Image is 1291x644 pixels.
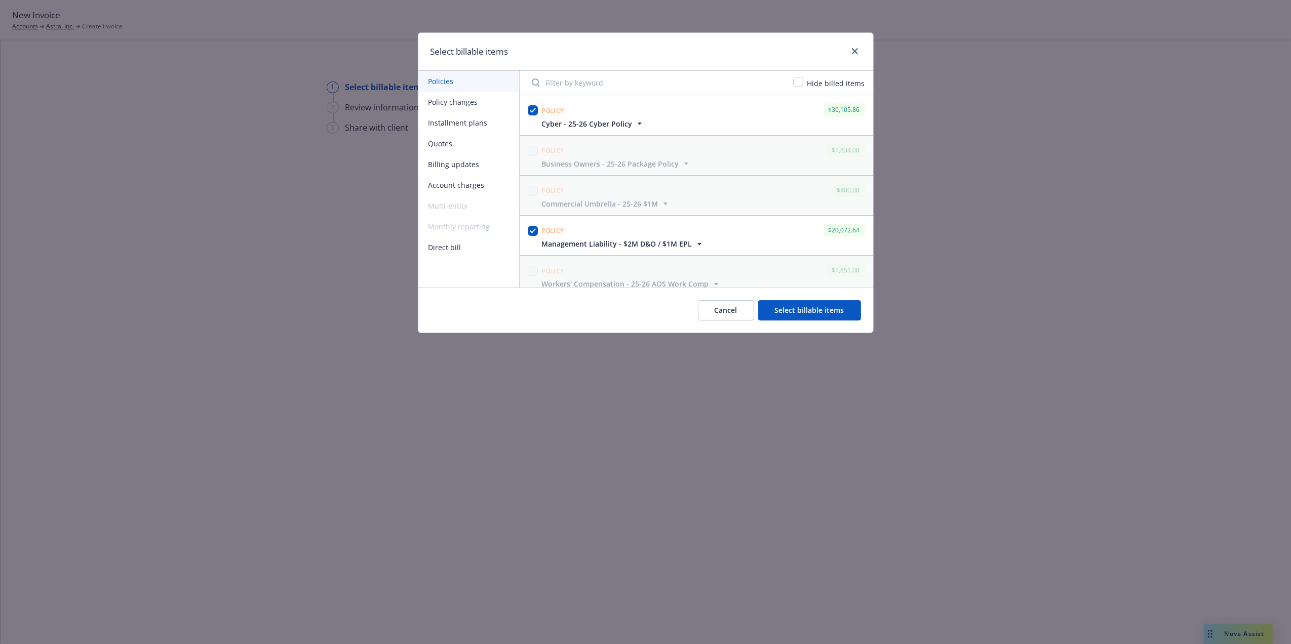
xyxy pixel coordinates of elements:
button: Direct bill [418,237,519,258]
span: Policy [542,186,564,195]
span: Policy [542,146,564,155]
span: Policy [542,226,564,235]
div: $20,072.64 [824,224,865,236]
div: $400.00 [832,184,865,196]
button: Policy changes [418,92,519,112]
button: Installment plans [418,112,519,133]
span: Cyber - 25-26 Cyber Policy [542,118,633,129]
button: Commercial Umbrella - 25-26 $1M [542,198,671,209]
span: Business Owners - 25-26 Package Policy [542,158,679,169]
span: Policy$1,851.00Workers' Compensation - 25-26 AOS Work Comp [520,256,873,295]
a: close [849,45,861,57]
span: Workers' Compensation - 25-26 AOS Work Comp [542,278,709,289]
div: $1,834.00 [827,144,865,156]
span: Policy [542,267,564,275]
span: Monthly reporting [418,216,519,237]
button: Policies [418,71,519,92]
span: Policy$400.00Commercial Umbrella - 25-26 $1M [520,176,873,215]
span: Policy$1,834.00Business Owners - 25-26 Package Policy [520,136,873,175]
span: Policy [542,106,564,115]
span: Hide billed items [807,78,865,88]
button: Cyber - 25-26 Cyber Policy [542,118,645,129]
span: Multi-entity [418,195,519,216]
button: Account charges [418,175,519,195]
button: Cancel [698,300,754,320]
div: $1,851.00 [827,264,865,276]
span: Management Liability - $2M D&O / $1M EPL [542,238,692,249]
button: Quotes [418,133,519,154]
div: $30,105.86 [824,103,865,116]
span: Commercial Umbrella - 25-26 $1M [542,198,658,209]
button: Billing updates [418,154,519,175]
button: Select billable items [758,300,861,320]
button: Management Liability - $2M D&O / $1M EPL [542,238,705,249]
input: Filter by keyword [526,72,787,93]
button: Workers' Compensation - 25-26 AOS Work Comp [542,278,721,289]
h1: Select billable items [431,45,508,58]
button: Business Owners - 25-26 Package Policy [542,158,691,169]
